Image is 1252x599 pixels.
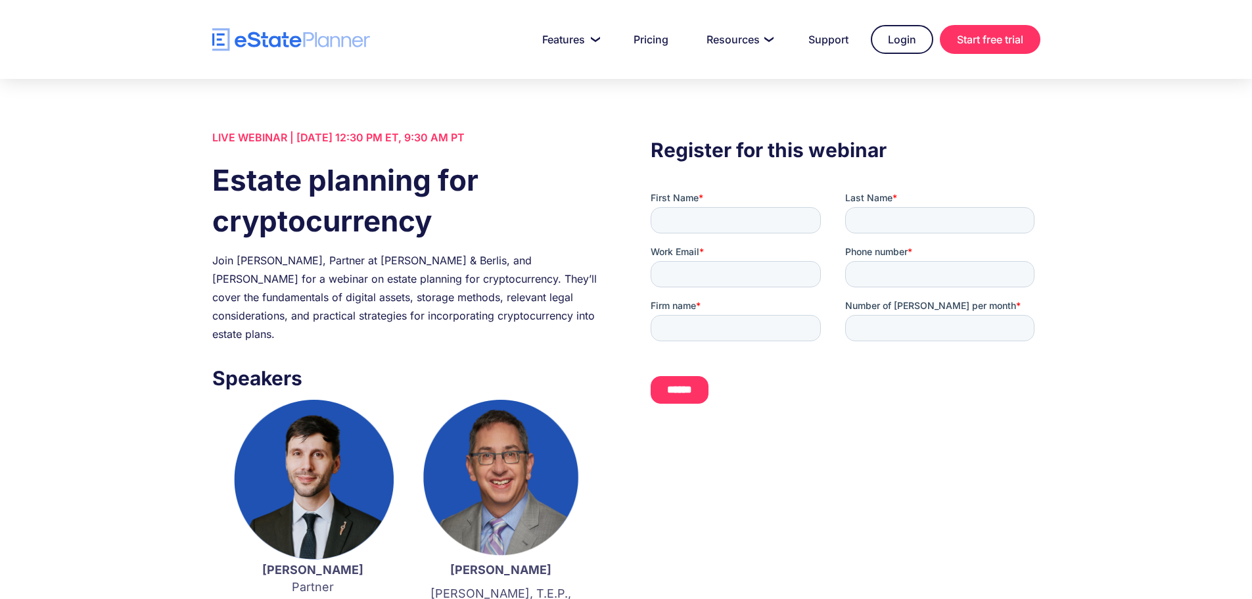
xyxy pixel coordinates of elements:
[212,251,601,343] div: Join [PERSON_NAME], Partner at [PERSON_NAME] & Berlis, and [PERSON_NAME] for a webinar on estate ...
[793,26,864,53] a: Support
[651,135,1040,165] h3: Register for this webinar
[871,25,933,54] a: Login
[212,128,601,147] div: LIVE WEBINAR | [DATE] 12:30 PM ET, 9:30 AM PT
[691,26,786,53] a: Resources
[651,191,1040,415] iframe: Form 0
[526,26,611,53] a: Features
[232,562,394,596] p: Partner
[262,563,363,577] strong: [PERSON_NAME]
[940,25,1040,54] a: Start free trial
[212,28,370,51] a: home
[212,160,601,241] h1: Estate planning for cryptocurrency
[618,26,684,53] a: Pricing
[212,363,601,393] h3: Speakers
[450,563,551,577] strong: [PERSON_NAME]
